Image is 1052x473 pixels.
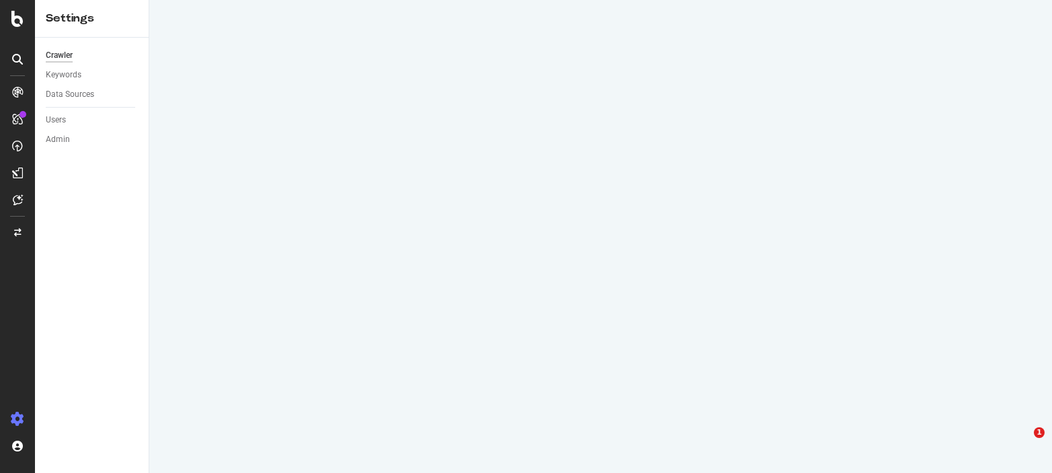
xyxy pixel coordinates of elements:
[46,11,138,26] div: Settings
[46,133,70,147] div: Admin
[46,87,139,102] a: Data Sources
[46,87,94,102] div: Data Sources
[1006,427,1039,460] iframe: Intercom live chat
[46,48,73,63] div: Crawler
[1034,427,1045,438] span: 1
[46,113,139,127] a: Users
[46,68,81,82] div: Keywords
[46,68,139,82] a: Keywords
[46,133,139,147] a: Admin
[46,48,139,63] a: Crawler
[46,113,66,127] div: Users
